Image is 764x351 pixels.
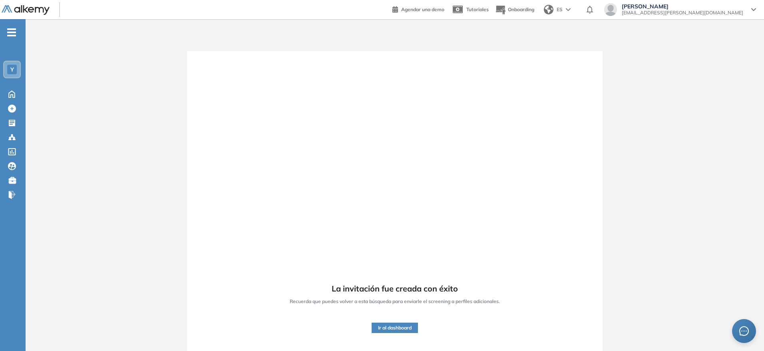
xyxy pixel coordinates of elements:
span: Agendar una demo [401,6,444,12]
img: arrow [566,8,571,11]
span: [PERSON_NAME] [622,3,743,10]
i: - [7,32,16,33]
a: Agendar una demo [392,4,444,14]
span: ES [557,6,563,13]
span: message [739,326,749,336]
span: Onboarding [508,6,534,12]
span: Y [10,66,14,73]
button: Ir al dashboard [372,323,418,333]
span: [EMAIL_ADDRESS][PERSON_NAME][DOMAIN_NAME] [622,10,743,16]
img: Logo [2,5,50,15]
button: Onboarding [495,1,534,18]
span: Tutoriales [466,6,489,12]
span: La invitación fue creada con éxito [332,283,458,295]
img: world [544,5,553,14]
span: Recuerda que puedes volver a esta búsqueda para enviarle el screening a perfiles adicionales. [290,298,500,305]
